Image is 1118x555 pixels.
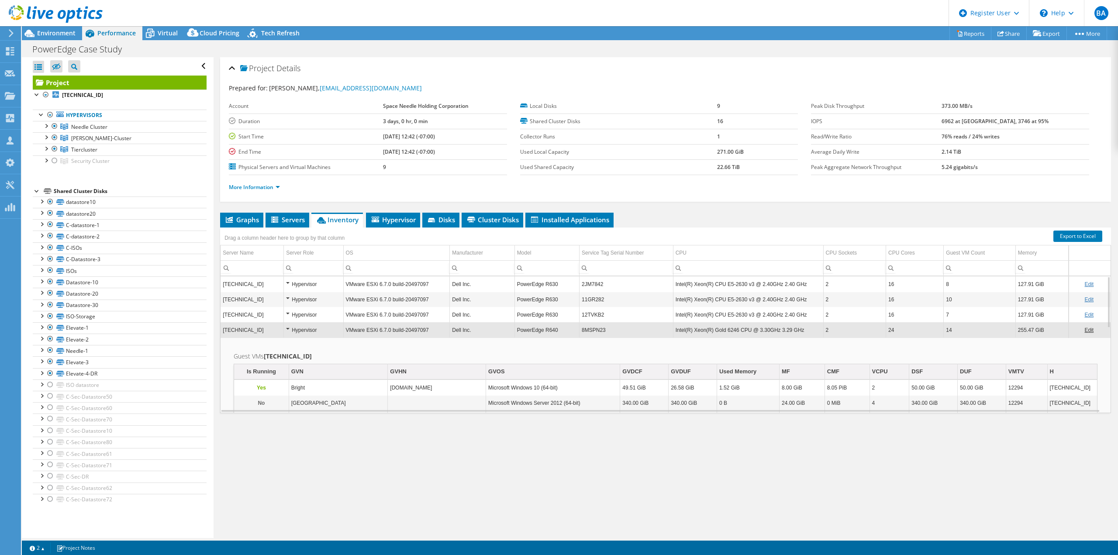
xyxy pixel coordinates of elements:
[33,471,207,482] a: C-Sec-DR
[620,380,669,396] td: Column GVDCF, Value 49.51 GiB
[33,300,207,311] a: Datastore-30
[811,132,942,141] label: Read/Write Ratio
[520,148,717,156] label: Used Local Capacity
[33,448,207,459] a: C-Sec-Datastore61
[946,248,985,258] div: Guest VM Count
[886,260,943,276] td: Column CPU Cores, Filter cell
[450,307,514,322] td: Column Manufacturer, Value Dell Inc.
[909,380,958,396] td: Column DSF, Value 50.00 GiB
[958,380,1006,396] td: Column DUF, Value 50.00 GiB
[229,102,383,110] label: Account
[343,307,450,322] td: Column OS, Value VMware ESXi 6.7.0 build-20497097
[673,260,823,276] td: Column CPU, Filter cell
[450,322,514,338] td: Column Manufacturer, Value Dell Inc.
[50,542,101,553] a: Project Notes
[942,133,1000,140] b: 76% reads / 24% writes
[33,90,207,101] a: [TECHNICAL_ID]
[229,117,383,126] label: Duration
[673,292,823,307] td: Column CPU, Value Intel(R) Xeon(R) CPU E5-2630 v3 @ 2.40GHz 2.40 GHz
[1026,27,1067,40] a: Export
[33,242,207,254] a: C-ISOs
[62,91,103,99] b: [TECHNICAL_ID]
[823,276,886,292] td: Column CPU Sockets, Value 2
[343,292,450,307] td: Column OS, Value VMware ESXi 6.7.0 build-20497097
[942,117,1049,125] b: 6962 at [GEOGRAPHIC_DATA], 3746 at 95%
[909,364,958,379] td: DSF Column
[942,102,973,110] b: 373.00 MB/s
[886,322,943,338] td: Column CPU Cores, Value 24
[33,322,207,334] a: Elevate-1
[466,215,519,224] span: Cluster Disks
[97,29,136,37] span: Performance
[236,398,286,408] p: No
[514,322,579,338] td: Column Model, Value PowerEdge R640
[450,260,514,276] td: Column Manufacturer, Filter cell
[284,307,343,322] td: Column Server Role, Value Hypervisor
[872,366,888,377] div: VCPU
[33,110,207,121] a: Hypervisors
[37,29,76,37] span: Environment
[222,232,347,244] div: Drag a column header here to group by that column
[450,245,514,261] td: Manufacturer Column
[520,163,717,172] label: Used Shared Capacity
[346,248,353,258] div: OS
[911,366,923,377] div: DSF
[942,163,978,171] b: 5.24 gigabits/s
[717,163,740,171] b: 22.66 TiB
[717,102,720,110] b: 9
[825,364,870,379] td: CMF Column
[388,380,486,396] td: Column GVHN, Value bright.spaceneedle.com
[261,29,300,37] span: Tech Refresh
[284,322,343,338] td: Column Server Role, Value Hypervisor
[33,334,207,345] a: Elevate-2
[383,102,469,110] b: Space Needle Holding Corporation
[1015,322,1068,338] td: Column Memory, Value 255.47 GiB
[944,292,1015,307] td: Column Guest VM Count, Value 10
[33,132,207,144] a: Taylor-Cluster
[780,380,825,396] td: Column MF, Value 8.00 GiB
[289,364,388,379] td: GVN Column
[276,63,300,73] span: Details
[958,396,1006,411] td: Column DUF, Value 340.00 GiB
[942,148,961,155] b: 2.14 TiB
[221,292,283,307] td: Column Server Name, Value 10.32.116.10
[390,366,407,377] div: GVHN
[200,29,239,37] span: Cloud Pricing
[514,260,579,276] td: Column Model, Filter cell
[270,215,305,224] span: Servers
[580,292,673,307] td: Column Service Tag Serial Number, Value 11GR282
[580,245,673,261] td: Service Tag Serial Number Column
[823,245,886,261] td: CPU Sockets Column
[909,396,958,411] td: Column DSF, Value 340.00 GiB
[717,117,723,125] b: 16
[717,364,779,379] td: Used Memory Column
[229,132,383,141] label: Start Time
[33,459,207,471] a: C-Sec-Datastore71
[811,117,942,126] label: IOPS
[316,215,359,224] span: Inventory
[71,146,97,153] span: Tiercluster
[811,148,942,156] label: Average Daily Write
[221,322,283,338] td: Column Server Name, Value 10.32.14.21
[1015,276,1068,292] td: Column Memory, Value 127.91 GiB
[520,102,717,110] label: Local Disks
[33,276,207,288] a: Datastore-10
[33,402,207,414] a: C-Sec-Datastore60
[514,245,579,261] td: Model Column
[886,276,943,292] td: Column CPU Cores, Value 16
[1006,380,1047,396] td: Column VMTV, Value 12294
[1050,366,1054,377] div: H
[1047,396,1097,411] td: Column H, Value 10.32.14.21
[370,215,416,224] span: Hypervisor
[33,437,207,448] a: C-Sec-Datastore80
[1006,396,1047,411] td: Column VMTV, Value 12294
[284,245,343,261] td: Server Role Column
[944,260,1015,276] td: Column Guest VM Count, Filter cell
[284,276,343,292] td: Column Server Role, Value Hypervisor
[870,380,909,396] td: Column VCPU, Value 2
[240,64,274,73] span: Project
[944,307,1015,322] td: Column Guest VM Count, Value 7
[71,157,110,165] span: Security Cluster
[450,292,514,307] td: Column Manufacturer, Value Dell Inc.
[676,248,687,258] div: CPU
